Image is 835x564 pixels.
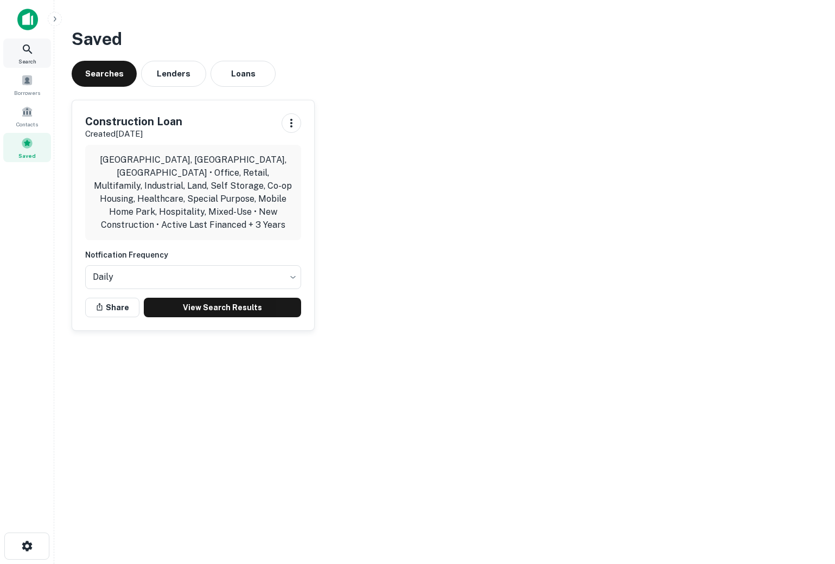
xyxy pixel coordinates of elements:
[141,61,206,87] button: Lenders
[85,249,301,261] h6: Notfication Frequency
[3,70,51,99] a: Borrowers
[144,298,301,317] a: View Search Results
[3,101,51,131] a: Contacts
[85,262,301,292] div: Without label
[17,9,38,30] img: capitalize-icon.png
[85,127,182,140] p: Created [DATE]
[94,153,292,232] p: [GEOGRAPHIC_DATA], [GEOGRAPHIC_DATA], [GEOGRAPHIC_DATA] • Office, Retail, Multifamily, Industrial...
[85,113,182,130] h5: Construction Loan
[781,477,835,529] iframe: Chat Widget
[18,57,36,66] span: Search
[211,61,276,87] button: Loans
[3,39,51,68] a: Search
[72,61,137,87] button: Searches
[14,88,40,97] span: Borrowers
[3,133,51,162] a: Saved
[85,298,139,317] button: Share
[18,151,36,160] span: Saved
[16,120,38,129] span: Contacts
[72,26,818,52] h3: Saved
